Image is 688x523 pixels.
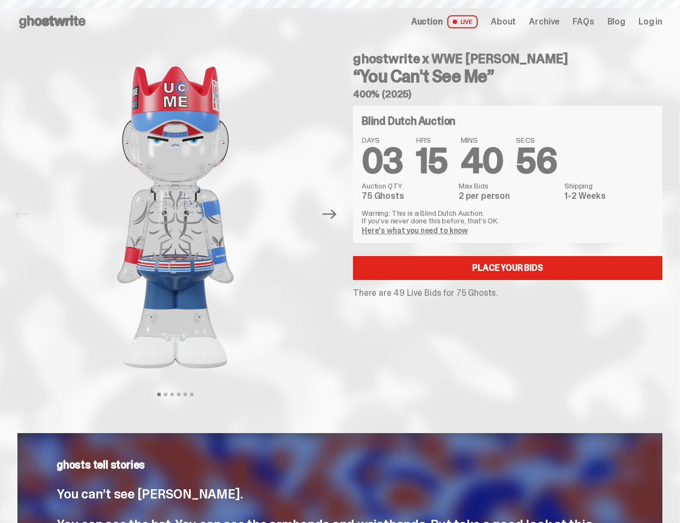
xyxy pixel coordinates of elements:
span: DAYS [362,136,403,144]
dt: Auction QTY [362,182,452,190]
a: Archive [529,17,559,26]
dt: Max Bids [459,182,558,190]
button: View slide 2 [164,393,167,396]
a: About [491,17,516,26]
a: FAQs [573,17,594,26]
span: HRS [416,136,448,144]
p: Warning: This is a Blind Dutch Auction. If you’ve never done this before, that’s OK. [362,209,654,224]
a: Blog [607,17,625,26]
span: 03 [362,138,403,184]
a: Here's what you need to know [362,226,468,235]
span: MINS [461,136,503,144]
h5: 400% (2025) [353,89,662,99]
p: ghosts tell stories [57,459,623,470]
dd: 2 per person [459,192,558,200]
button: View slide 5 [184,393,187,396]
button: Next [318,202,342,226]
span: 56 [516,138,557,184]
dd: 75 Ghosts [362,192,452,200]
span: You can’t see [PERSON_NAME]. [57,485,242,502]
button: View slide 3 [171,393,174,396]
a: Auction LIVE [411,15,478,28]
h3: “You Can't See Me” [353,68,662,85]
h4: ghostwrite x WWE [PERSON_NAME] [353,52,662,65]
img: John_Cena_Hero_1.png [36,44,314,391]
p: There are 49 Live Bids for 75 Ghosts. [353,289,662,297]
a: Place your Bids [353,256,662,280]
button: View slide 1 [157,393,161,396]
button: View slide 6 [190,393,193,396]
span: Auction [411,17,443,26]
h4: Blind Dutch Auction [362,115,455,126]
span: SECS [516,136,557,144]
dt: Shipping [564,182,654,190]
dd: 1-2 Weeks [564,192,654,200]
a: Log in [638,17,662,26]
span: 40 [461,138,503,184]
button: View slide 4 [177,393,180,396]
span: LIVE [447,15,478,28]
span: 15 [416,138,448,184]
